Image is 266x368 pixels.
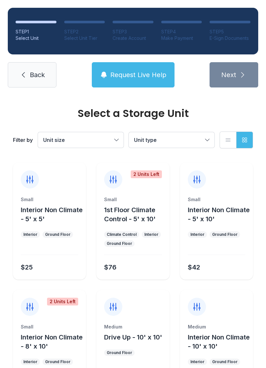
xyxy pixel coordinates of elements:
div: Interior [190,359,204,364]
div: Ground Floor [45,359,70,364]
div: Ground Floor [107,241,132,246]
button: Unit type [129,132,214,148]
div: Ground Floor [45,232,70,237]
div: Medium [188,324,245,330]
span: Interior Non Climate - 10' x 10' [188,333,250,350]
button: Interior Non Climate - 8' x 10' [21,333,83,351]
div: STEP 1 [16,29,56,35]
span: Unit type [134,137,157,143]
span: Interior Non Climate - 8' x 10' [21,333,83,350]
div: $42 [188,263,200,272]
div: Ground Floor [212,232,237,237]
div: STEP 4 [161,29,202,35]
div: Climate Control [107,232,137,237]
div: Small [104,196,162,203]
div: Ground Floor [107,350,132,355]
button: Interior Non Climate - 5' x 10' [188,205,250,224]
div: STEP 5 [210,29,250,35]
span: Interior Non Climate - 5' x 10' [188,206,250,223]
div: E-Sign Documents [210,35,250,41]
div: Select Unit Tier [64,35,105,41]
button: Unit size [38,132,124,148]
button: Interior Non Climate - 5' x 5' [21,205,83,224]
div: Select a Storage Unit [13,108,253,119]
span: Next [221,70,236,79]
span: Drive Up - 10' x 10' [104,333,162,341]
span: Back [30,70,45,79]
div: Interior [190,232,204,237]
div: Medium [104,324,162,330]
button: Drive Up - 10' x 10' [104,333,162,342]
div: 2 Units Left [47,298,78,305]
div: STEP 2 [64,29,105,35]
span: 1st Floor Climate Control - 5' x 10' [104,206,156,223]
button: Interior Non Climate - 10' x 10' [188,333,250,351]
div: Select Unit [16,35,56,41]
div: STEP 3 [113,29,153,35]
div: Filter by [13,136,33,144]
button: 1st Floor Climate Control - 5' x 10' [104,205,167,224]
div: Create Account [113,35,153,41]
div: Ground Floor [212,359,237,364]
div: $76 [104,263,116,272]
div: Interior [144,232,158,237]
div: $25 [21,263,33,272]
div: Interior [23,359,37,364]
div: Make Payment [161,35,202,41]
span: Interior Non Climate - 5' x 5' [21,206,83,223]
div: Small [188,196,245,203]
div: Small [21,196,78,203]
div: 2 Units Left [131,170,162,178]
span: Unit size [43,137,65,143]
span: Request Live Help [110,70,166,79]
div: Interior [23,232,37,237]
div: Small [21,324,78,330]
